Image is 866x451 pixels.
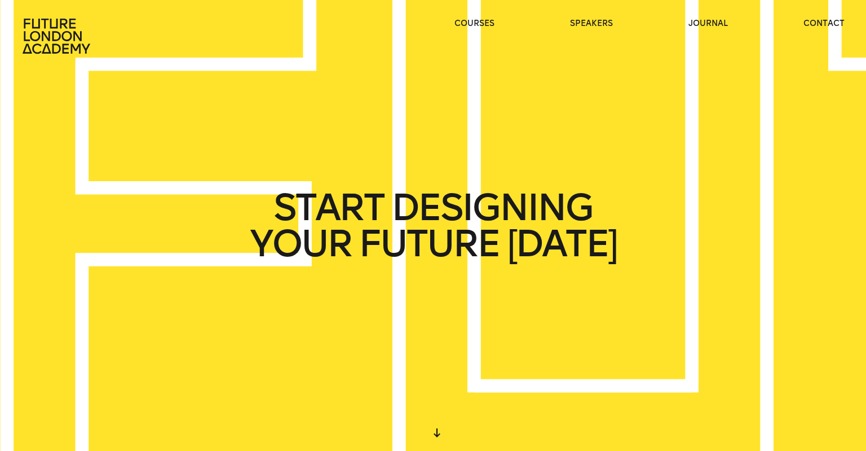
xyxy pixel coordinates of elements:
a: courses [454,18,494,29]
span: START [273,190,384,226]
span: FUTURE [359,226,500,262]
a: journal [688,18,728,29]
span: [DATE] [507,226,616,262]
span: DESIGNING [391,190,593,226]
a: contact [803,18,845,29]
a: speakers [570,18,613,29]
span: YOUR [250,226,351,262]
